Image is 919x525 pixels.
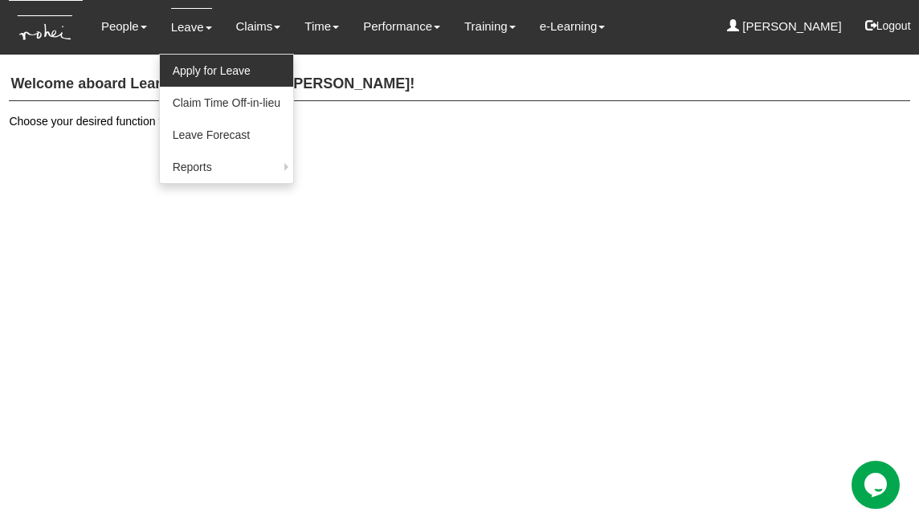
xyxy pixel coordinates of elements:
[236,8,281,45] a: Claims
[160,87,293,119] a: Claim Time Off-in-lieu
[171,8,212,46] a: Leave
[363,8,440,45] a: Performance
[540,8,606,45] a: e-Learning
[852,461,903,509] iframe: chat widget
[160,151,293,183] a: Reports
[9,1,82,55] img: KTs7HI1dOZG7tu7pUkOpGGQAiEQAiEQAj0IhBB1wtXDg6BEAiBEAiBEAiB4RGIoBtemSRFIRACIRACIRACIdCLQARdL1w5OAR...
[9,68,909,101] h4: Welcome aboard Learn Anchor, Ang Aik [PERSON_NAME]!
[464,8,516,45] a: Training
[727,8,842,45] a: [PERSON_NAME]
[160,119,293,151] a: Leave Forecast
[304,8,339,45] a: Time
[101,8,147,45] a: People
[9,113,909,129] p: Choose your desired function from the menu above.
[160,55,293,87] a: Apply for Leave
